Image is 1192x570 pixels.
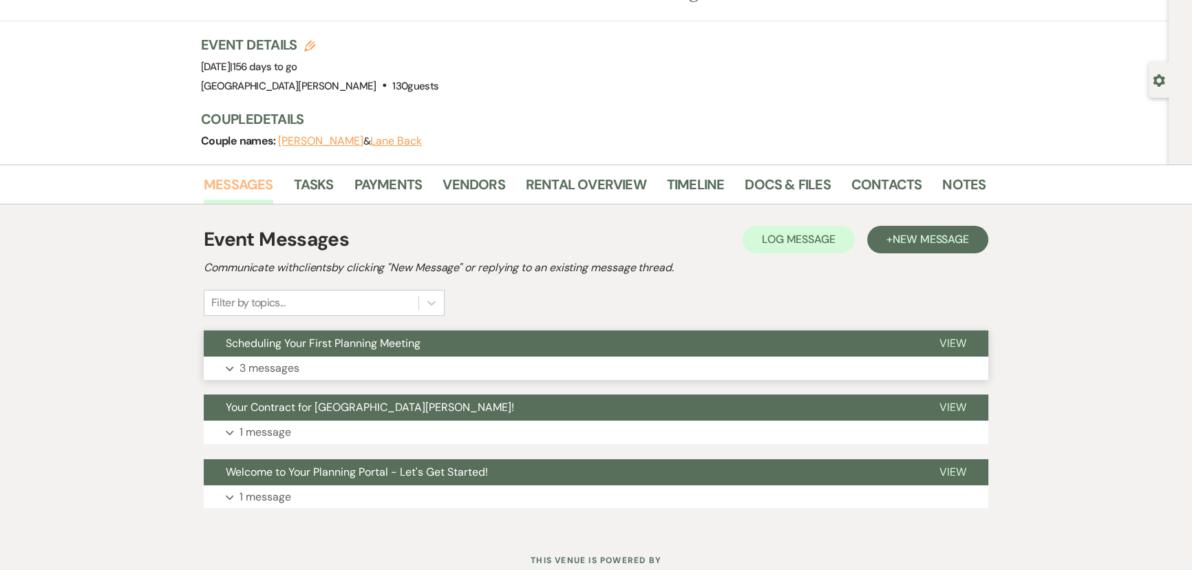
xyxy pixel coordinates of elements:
[917,394,988,421] button: View
[917,459,988,485] button: View
[204,357,988,380] button: 3 messages
[867,226,988,253] button: +New Message
[233,60,297,74] span: 156 days to go
[201,60,297,74] span: [DATE]
[392,79,438,93] span: 130 guests
[294,173,334,204] a: Tasks
[226,336,421,350] span: Scheduling Your First Planning Meeting
[204,394,917,421] button: Your Contract for [GEOGRAPHIC_DATA][PERSON_NAME]!
[226,465,488,479] span: Welcome to Your Planning Portal - Let's Get Started!
[201,134,278,148] span: Couple names:
[370,136,421,147] button: Lane Back
[939,400,966,414] span: View
[939,336,966,350] span: View
[211,295,285,311] div: Filter by topics...
[942,173,986,204] a: Notes
[230,60,297,74] span: |
[354,173,423,204] a: Payments
[278,136,363,147] button: [PERSON_NAME]
[201,109,972,129] h3: Couple Details
[851,173,922,204] a: Contacts
[201,35,438,54] h3: Event Details
[204,459,917,485] button: Welcome to Your Planning Portal - Let's Get Started!
[762,232,836,246] span: Log Message
[240,359,299,377] p: 3 messages
[204,485,988,509] button: 1 message
[667,173,725,204] a: Timeline
[204,260,988,276] h2: Communicate with clients by clicking "New Message" or replying to an existing message thread.
[204,173,273,204] a: Messages
[204,330,917,357] button: Scheduling Your First Planning Meeting
[443,173,504,204] a: Vendors
[526,173,646,204] a: Rental Overview
[226,400,514,414] span: Your Contract for [GEOGRAPHIC_DATA][PERSON_NAME]!
[745,173,830,204] a: Docs & Files
[240,423,291,441] p: 1 message
[278,134,422,148] span: &
[1153,73,1165,86] button: Open lead details
[939,465,966,479] span: View
[893,232,969,246] span: New Message
[240,488,291,506] p: 1 message
[204,225,349,254] h1: Event Messages
[917,330,988,357] button: View
[201,79,376,93] span: [GEOGRAPHIC_DATA][PERSON_NAME]
[204,421,988,444] button: 1 message
[743,226,855,253] button: Log Message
